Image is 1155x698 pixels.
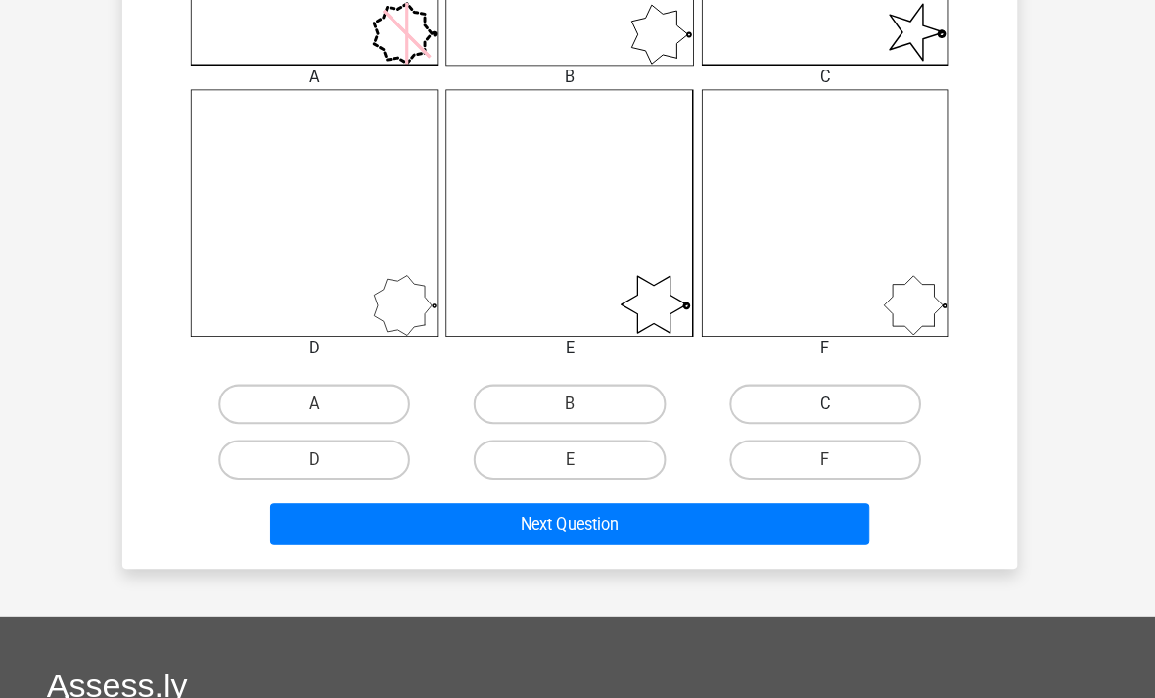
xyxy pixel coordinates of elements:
[440,332,714,355] div: E
[693,332,966,355] div: F
[693,65,966,88] div: C
[483,434,671,473] label: E
[735,434,924,473] label: F
[189,332,462,355] div: D
[282,496,874,537] button: Next Question
[231,379,420,418] label: A
[440,65,714,88] div: B
[483,379,671,418] label: B
[189,65,462,88] div: A
[231,434,420,473] label: D
[735,379,924,418] label: C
